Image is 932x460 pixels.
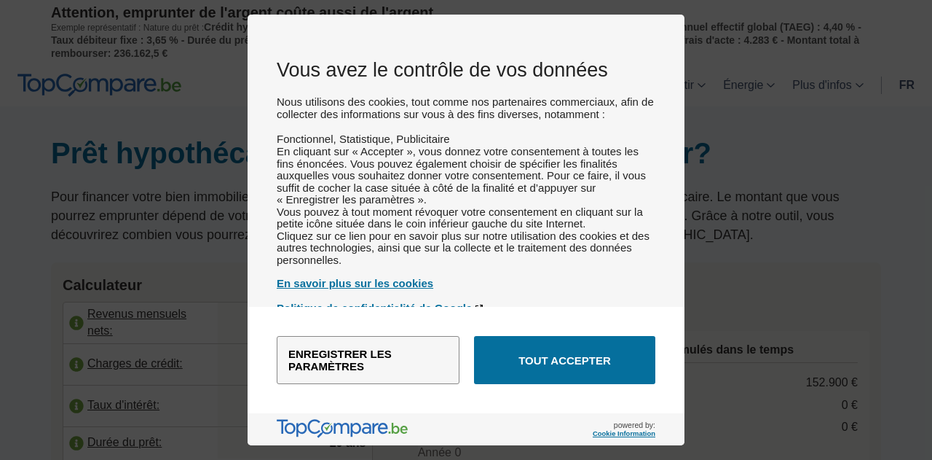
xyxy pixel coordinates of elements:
h2: Vous avez le contrôle de vos données [277,58,655,82]
button: Enregistrer les paramètres [277,336,459,384]
li: Fonctionnel [277,133,339,145]
li: Publicitaire [396,133,449,145]
a: Cookie Information [593,429,655,437]
button: Tout accepter [474,336,655,384]
a: Politique de confidentialité de Google [277,302,655,314]
div: menu [248,307,684,413]
span: powered by: [593,421,655,437]
li: Statistique [339,133,396,145]
div: Nous utilisons des cookies, tout comme nos partenaires commerciaux, afin de collecter des informa... [277,96,655,326]
img: logo [277,419,408,438]
a: En savoir plus sur les cookies [277,277,655,289]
